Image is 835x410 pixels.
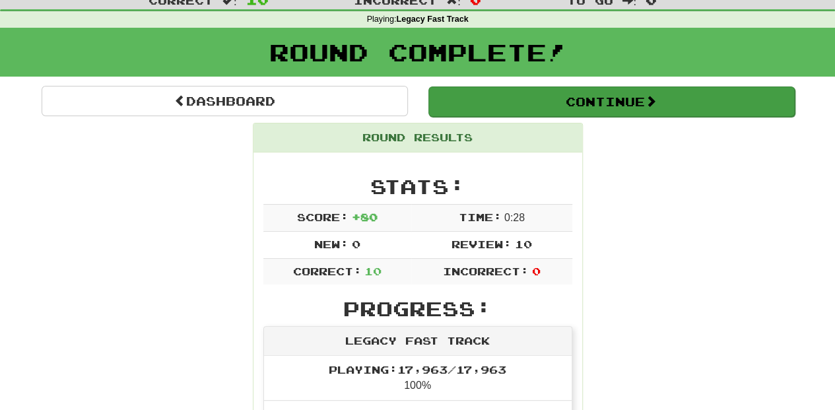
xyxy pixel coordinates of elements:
[451,238,512,250] span: Review:
[314,238,349,250] span: New:
[531,265,540,277] span: 0
[458,211,501,223] span: Time:
[264,356,572,401] li: 100%
[396,15,468,24] strong: Legacy Fast Track
[443,265,529,277] span: Incorrect:
[514,238,531,250] span: 10
[364,265,382,277] span: 10
[264,327,572,356] div: Legacy Fast Track
[428,86,795,117] button: Continue
[253,123,582,153] div: Round Results
[351,238,360,250] span: 0
[292,265,361,277] span: Correct:
[263,176,572,197] h2: Stats:
[42,86,408,116] a: Dashboard
[263,298,572,320] h2: Progress:
[5,39,830,65] h1: Round Complete!
[351,211,377,223] span: + 80
[297,211,349,223] span: Score:
[504,212,525,223] span: 0 : 28
[329,363,506,376] span: Playing: 17,963 / 17,963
